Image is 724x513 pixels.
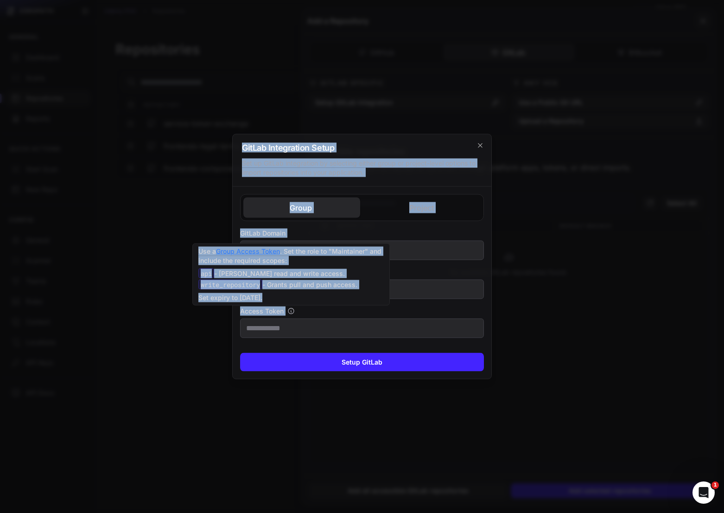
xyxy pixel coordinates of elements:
button: Access Token Use aGroup Access Token. Set the role to "Maintainer" and include the required scope... [287,308,295,315]
span: 1 [711,481,719,489]
div: Use a . Set the role to "Maintainer" and include the required scopes: [198,247,384,302]
code: api [198,269,214,278]
li: - Grants pull and push access. [198,280,384,289]
button: Group [243,198,360,218]
label: Access Token [240,307,484,316]
div: Set up GitLab integration by selecting either group or project-level options to import repositori... [242,159,482,177]
div: Set expiry to [DATE]. [198,293,384,302]
label: GitLab Domain [240,229,484,238]
button: Project [364,198,481,218]
li: - [PERSON_NAME] read and write access. [198,269,384,278]
iframe: Intercom live chat [692,481,715,504]
code: write_repository [198,280,262,289]
button: Setup GitLab [240,353,484,372]
a: Group Access Token [216,247,280,255]
h2: GitLab Integration Setup [242,144,482,152]
svg: cross 2, [476,142,484,149]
